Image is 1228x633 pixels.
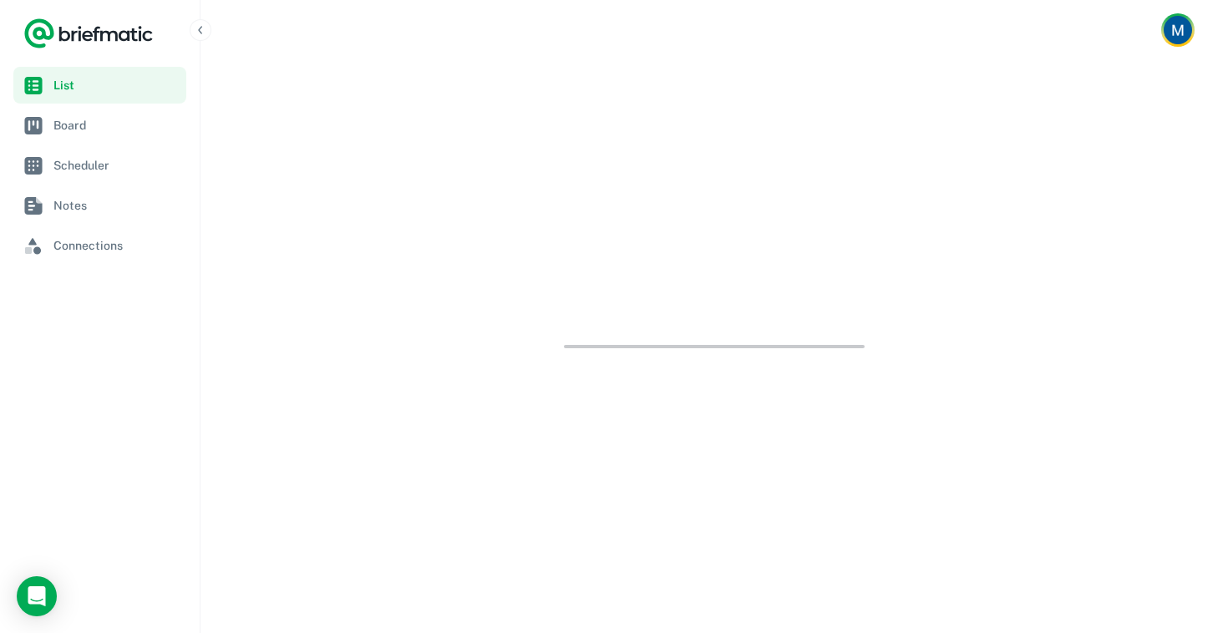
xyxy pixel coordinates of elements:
img: Maja Losic [1164,16,1192,44]
a: Connections [13,227,186,264]
a: Logo [23,17,154,50]
a: List [13,67,186,104]
div: Load Chat [17,576,57,616]
a: Notes [13,187,186,224]
span: Scheduler [53,156,180,175]
a: Board [13,107,186,144]
a: Scheduler [13,147,186,184]
span: Board [53,116,180,134]
span: Notes [53,196,180,215]
span: List [53,76,180,94]
button: Account button [1161,13,1195,47]
span: Connections [53,236,180,255]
